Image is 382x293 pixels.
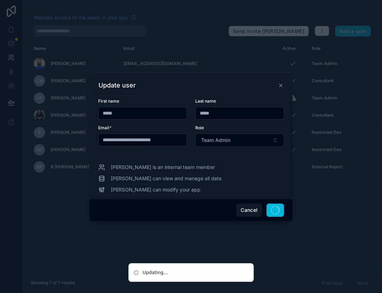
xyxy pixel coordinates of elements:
button: Select Button [195,134,284,147]
span: [PERSON_NAME] can view and manage all data [111,175,222,182]
span: Role [195,125,204,130]
h3: Update user [98,81,136,90]
span: [PERSON_NAME] is an internal team member [111,164,215,171]
span: [PERSON_NAME] can modify your app [111,186,200,193]
span: Last name [195,98,216,104]
span: First name [98,98,119,104]
span: Email [98,125,109,130]
span: Team Admin [201,137,230,144]
button: Cancel [236,203,262,217]
div: Updating... [142,269,168,276]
